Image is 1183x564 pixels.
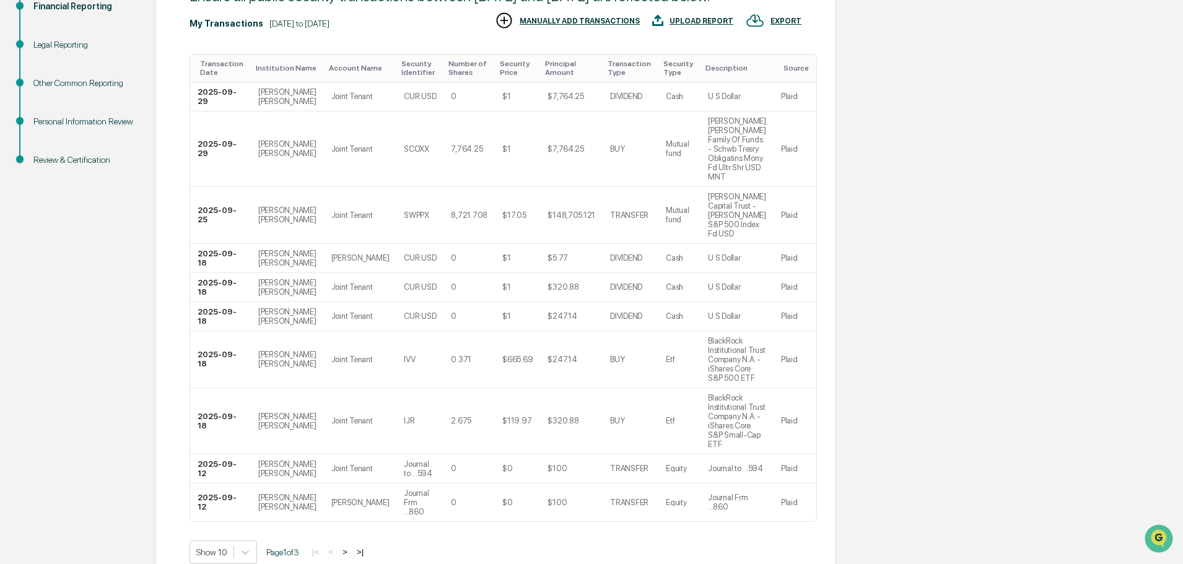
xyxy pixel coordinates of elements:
[258,206,316,224] div: [PERSON_NAME] [PERSON_NAME]
[190,111,251,187] td: 2025-09-29
[1143,523,1177,557] iframe: Open customer support
[12,157,22,167] div: 🖐️
[123,210,150,219] span: Pylon
[666,355,674,364] div: Etf
[666,498,686,507] div: Equity
[190,82,251,111] td: 2025-09-29
[42,107,157,117] div: We're available if you need us!
[610,498,648,507] div: TRANSFER
[404,144,429,154] div: SCOXX
[25,156,80,168] span: Preclearance
[404,210,429,220] div: SWPPX
[666,92,683,101] div: Cash
[545,59,598,77] div: Toggle SortBy
[190,244,251,273] td: 2025-09-18
[548,92,584,101] div: $7,764.25
[708,393,766,449] div: BlackRock Institutional Trust Company N.A. - iShares Core S&P Small-Cap ETF
[708,464,763,473] div: Journal to ...594
[190,484,251,521] td: 2025-09-12
[774,244,816,273] td: Plaid
[339,547,351,557] button: >
[451,210,487,220] div: 8,721.708
[608,59,653,77] div: Toggle SortBy
[610,92,642,101] div: DIVIDEND
[610,355,624,364] div: BUY
[102,156,154,168] span: Attestations
[258,87,316,106] div: [PERSON_NAME] [PERSON_NAME]
[324,331,397,388] td: Joint Tenant
[324,82,397,111] td: Joint Tenant
[548,253,568,262] div: $5.77
[610,311,642,321] div: DIVIDEND
[451,144,482,154] div: 7,764.25
[774,454,816,484] td: Plaid
[708,493,766,511] div: Journal Frm ...860
[652,11,663,30] img: UPLOAD REPORT
[666,464,686,473] div: Equity
[666,139,693,158] div: Mutual fund
[610,464,648,473] div: TRANSFER
[774,484,816,521] td: Plaid
[33,115,135,128] div: Personal Information Review
[258,350,316,368] div: [PERSON_NAME] [PERSON_NAME]
[401,59,439,77] div: Toggle SortBy
[42,95,203,107] div: Start new chat
[502,144,510,154] div: $1
[548,355,577,364] div: $247.14
[266,547,299,557] span: Page 1 of 3
[610,210,648,220] div: TRANSFER
[190,19,263,28] div: My Transactions
[324,388,397,454] td: Joint Tenant
[548,464,567,473] div: $100
[548,416,578,425] div: $320.88
[520,17,640,25] div: MANUALLY ADD TRANSACTIONS
[451,253,456,262] div: 0
[324,454,397,484] td: Joint Tenant
[666,311,683,321] div: Cash
[451,355,471,364] div: 0.371
[258,139,316,158] div: [PERSON_NAME] [PERSON_NAME]
[324,187,397,244] td: Joint Tenant
[774,302,816,331] td: Plaid
[548,144,584,154] div: $7,764.25
[324,302,397,331] td: Joint Tenant
[774,82,816,111] td: Plaid
[404,459,436,478] div: Journal to ...594
[502,464,512,473] div: $0
[7,175,83,197] a: 🔎Data Lookup
[774,111,816,187] td: Plaid
[33,154,135,167] div: Review & Certification
[746,11,764,30] img: EXPORT
[190,302,251,331] td: 2025-09-18
[548,210,595,220] div: $148,705.121
[258,307,316,326] div: [PERSON_NAME] [PERSON_NAME]
[258,278,316,297] div: [PERSON_NAME] [PERSON_NAME]
[258,249,316,267] div: [PERSON_NAME] [PERSON_NAME]
[548,498,567,507] div: $100
[610,282,642,292] div: DIVIDEND
[495,11,513,30] img: MANUALLY ADD TRANSACTIONS
[258,459,316,478] div: [PERSON_NAME] [PERSON_NAME]
[324,484,397,521] td: [PERSON_NAME]
[502,498,512,507] div: $0
[451,311,456,321] div: 0
[256,64,319,72] div: Toggle SortBy
[329,64,392,72] div: Toggle SortBy
[12,26,225,46] p: How can we help?
[502,355,533,364] div: $665.69
[774,273,816,302] td: Plaid
[666,253,683,262] div: Cash
[12,181,22,191] div: 🔎
[190,331,251,388] td: 2025-09-18
[324,273,397,302] td: Joint Tenant
[663,59,696,77] div: Toggle SortBy
[610,253,642,262] div: DIVIDEND
[451,498,456,507] div: 0
[200,59,246,77] div: Toggle SortBy
[548,282,578,292] div: $320.88
[90,157,100,167] div: 🗄️
[12,95,35,117] img: 1746055101610-c473b297-6a78-478c-a979-82029cc54cd1
[87,209,150,219] a: Powered byPylon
